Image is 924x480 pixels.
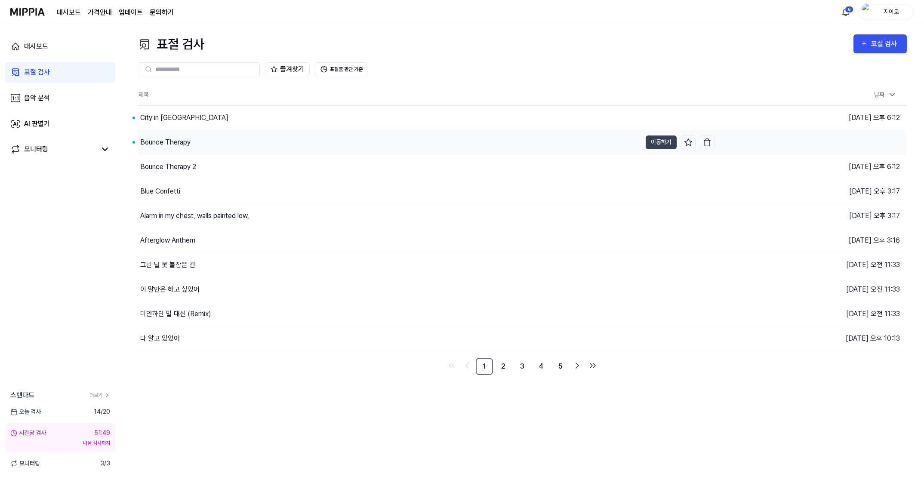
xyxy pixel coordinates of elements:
[24,93,50,103] div: 음악 분석
[24,144,48,154] div: 모니터링
[140,137,191,148] div: Bounce Therapy
[138,34,204,54] div: 표절 검사
[5,62,115,83] a: 표절 검사
[715,277,907,302] td: [DATE] 오전 11:33
[715,154,907,179] td: [DATE] 오후 6:12
[551,358,569,375] a: 5
[140,309,211,319] div: 미안하단 말 대신 (Remix)
[10,144,96,154] a: 모니터링
[871,88,900,102] div: 날짜
[859,5,914,19] button: profile지이로
[445,359,459,372] a: Go to first page
[57,7,81,18] a: 대시보드
[5,114,115,134] a: AI 판별기
[94,407,110,416] span: 14 / 20
[875,7,908,16] div: 지이로
[715,105,907,130] td: [DATE] 오후 6:12
[89,391,110,399] a: 더보기
[315,62,368,76] button: 표절률 판단 기준
[140,333,180,344] div: 다 알고 있었어
[24,119,50,129] div: AI 판별기
[862,3,872,21] img: profile
[845,6,853,13] div: 6
[715,179,907,203] td: [DATE] 오후 3:17
[140,113,228,123] div: City in [GEOGRAPHIC_DATA]
[476,358,493,375] a: 1
[715,130,907,154] td: [DATE] 오후 6:12
[88,7,112,18] button: 가격안내
[10,459,40,468] span: 모니터링
[119,7,143,18] a: 업데이트
[265,62,310,76] button: 즐겨찾기
[140,235,195,246] div: Afterglow Anthem
[715,326,907,351] td: [DATE] 오후 10:13
[94,428,110,437] div: 51:49
[10,407,41,416] span: 오늘 검사
[460,359,474,372] a: Go to previous page
[100,459,110,468] span: 3 / 3
[10,390,34,400] span: 스탠다드
[514,358,531,375] a: 3
[5,88,115,108] a: 음악 분석
[10,439,110,447] div: 다음 검사까지
[715,302,907,326] td: [DATE] 오전 11:33
[5,36,115,57] a: 대시보드
[839,5,853,19] button: 알림6
[533,358,550,375] a: 4
[24,67,50,77] div: 표절 검사
[24,41,48,52] div: 대시보드
[495,358,512,375] a: 2
[140,162,196,172] div: Bounce Therapy 2
[140,186,180,197] div: Blue Confetti
[10,428,46,437] div: 시간당 검사
[841,7,851,17] img: 알림
[715,228,907,252] td: [DATE] 오후 3:16
[138,358,907,375] nav: pagination
[570,359,584,372] a: Go to next page
[140,211,249,221] div: Alarm in my chest, walls painted low,
[586,359,600,372] a: Go to last page
[150,7,174,18] a: 문의하기
[140,260,195,270] div: 그날 널 못 붙잡은 건
[871,38,900,49] div: 표절 검사
[646,135,677,149] button: 이동하기
[715,203,907,228] td: [DATE] 오후 3:17
[703,138,711,147] img: delete
[140,284,200,295] div: 이 말만은 하고 싶었어
[138,85,715,105] th: 제목
[853,34,907,53] button: 표절 검사
[715,252,907,277] td: [DATE] 오전 11:33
